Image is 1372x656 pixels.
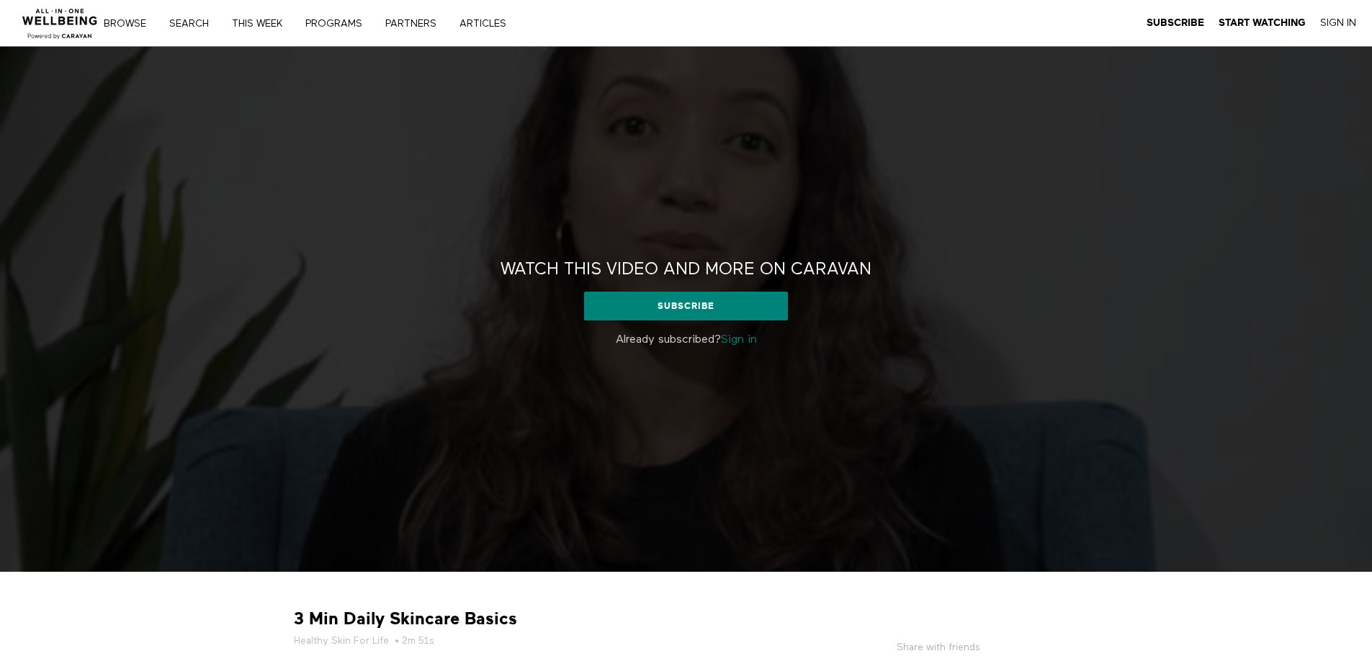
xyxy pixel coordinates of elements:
[294,608,517,630] strong: 3 Min Daily Skincare Basics
[1320,17,1356,30] a: Sign In
[721,334,757,346] a: Sign in
[1219,17,1306,28] strong: Start Watching
[294,634,389,648] a: Healthy Skin For Life
[114,16,536,30] nav: Primary
[227,19,297,29] a: THIS WEEK
[164,19,224,29] a: Search
[380,19,452,29] a: PARTNERS
[584,292,788,320] a: Subscribe
[474,331,899,349] p: Already subscribed?
[1147,17,1204,28] strong: Subscribe
[1147,17,1204,30] a: Subscribe
[501,259,871,281] h2: Watch this video and more on CARAVAN
[294,634,776,648] h5: • 2m 51s
[454,19,521,29] a: ARTICLES
[1219,17,1306,30] a: Start Watching
[99,19,161,29] a: Browse
[300,19,377,29] a: PROGRAMS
